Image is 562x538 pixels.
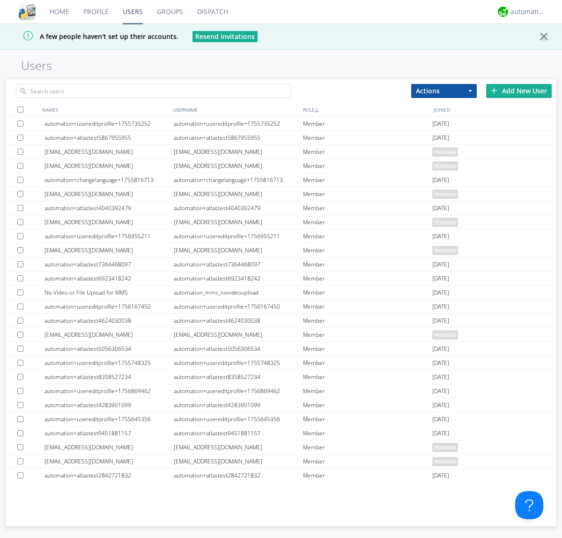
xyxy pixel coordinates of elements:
span: [DATE] [432,117,449,131]
a: [EMAIL_ADDRESS][DOMAIN_NAME][EMAIL_ADDRESS][DOMAIN_NAME]Memberpending [6,328,556,342]
div: automation+atlastest2842721832 [174,469,303,482]
span: [DATE] [432,412,449,426]
div: automation+atlastest9451881157 [174,426,303,440]
div: USERNAME [170,103,301,116]
a: automation+atlastest4040392479automation+atlastest4040392479Member[DATE] [6,201,556,215]
a: [EMAIL_ADDRESS][DOMAIN_NAME][EMAIL_ADDRESS][DOMAIN_NAME]Memberpending [6,215,556,229]
span: [DATE] [432,469,449,483]
div: Member [303,145,432,159]
a: automation+usereditprofile+1755748325automation+usereditprofile+1755748325Member[DATE] [6,356,556,370]
div: Member [303,455,432,468]
div: [EMAIL_ADDRESS][DOMAIN_NAME] [174,440,303,454]
div: [EMAIL_ADDRESS][DOMAIN_NAME] [174,187,303,201]
a: automation+atlastest9451881157automation+atlastest9451881157Member[DATE] [6,426,556,440]
div: automation+atlastest8358527234 [174,370,303,384]
div: Member [303,356,432,370]
div: automation+atlastest4283901099 [174,398,303,412]
span: [DATE] [432,426,449,440]
span: [DATE] [432,300,449,314]
div: Member [303,412,432,426]
span: [DATE] [432,272,449,286]
div: automation+atlastest8358527234 [44,370,174,384]
input: Search users [16,84,291,98]
div: Member [303,426,432,440]
div: automation+changelanguage+1755816713 [44,173,174,187]
a: automation+atlastest7364468097automation+atlastest7364468097Member[DATE] [6,258,556,272]
div: automation+usereditprofile+1756869462 [174,384,303,398]
div: automation+usereditprofile+1756955211 [44,229,174,243]
div: [EMAIL_ADDRESS][DOMAIN_NAME] [44,159,174,173]
div: Member [303,229,432,243]
span: [DATE] [432,173,449,187]
div: automation+usereditprofile+1755645356 [44,412,174,426]
img: cddb5a64eb264b2086981ab96f4c1ba7 [19,3,36,20]
span: [DATE] [432,384,449,398]
div: Member [303,243,432,257]
div: automation+usereditprofile+1756167450 [44,300,174,313]
button: Resend Invitations [192,31,258,42]
span: pending [432,218,458,227]
div: Member [303,328,432,341]
div: automation+atlastest5867955955 [174,131,303,144]
a: automation+atlastest4624030038automation+atlastest4624030038Member[DATE] [6,314,556,328]
div: [EMAIL_ADDRESS][DOMAIN_NAME] [44,440,174,454]
div: Add New User [486,84,552,98]
a: [EMAIL_ADDRESS][DOMAIN_NAME][EMAIL_ADDRESS][DOMAIN_NAME]Memberpending [6,159,556,173]
a: [EMAIL_ADDRESS][DOMAIN_NAME][EMAIL_ADDRESS][DOMAIN_NAME]Memberpending [6,243,556,258]
a: [EMAIL_ADDRESS][DOMAIN_NAME][EMAIL_ADDRESS][DOMAIN_NAME]Memberpending [6,145,556,159]
span: pending [432,443,458,452]
div: Member [303,384,432,398]
iframe: Toggle Customer Support [515,491,543,519]
div: No Video or File Upload for MMS [44,286,174,299]
div: Member [303,272,432,285]
span: [DATE] [432,201,449,215]
a: automation+changelanguage+1755816713automation+changelanguage+1755816713Member[DATE] [6,173,556,187]
span: pending [432,457,458,466]
div: Member [303,469,432,482]
span: [DATE] [432,398,449,412]
div: Member [303,187,432,201]
div: automation_mms_novideoupload [174,286,303,299]
a: automation+usereditprofile+1755735252automation+usereditprofile+1755735252Member[DATE] [6,117,556,131]
div: Member [303,398,432,412]
div: automation+atlas [510,7,546,16]
div: automation+atlastest4624030038 [174,314,303,327]
span: [DATE] [432,342,449,356]
div: [EMAIL_ADDRESS][DOMAIN_NAME] [174,215,303,229]
div: JOINED [431,103,562,116]
div: automation+changelanguage+1755816713 [174,173,303,187]
div: Member [303,131,432,144]
a: [EMAIL_ADDRESS][DOMAIN_NAME][EMAIL_ADDRESS][DOMAIN_NAME]Memberpending [6,187,556,201]
div: automation+usereditprofile+1755735252 [44,117,174,130]
span: pending [432,161,458,171]
div: automation+atlastest6923418242 [44,272,174,285]
a: automation+atlastest6923418242automation+atlastest6923418242Member[DATE] [6,272,556,286]
div: automation+atlastest7364468097 [44,258,174,271]
span: pending [432,147,458,157]
div: [EMAIL_ADDRESS][DOMAIN_NAME] [44,243,174,257]
div: automation+usereditprofile+1756955211 [174,229,303,243]
span: A few people haven't set up their accounts. [7,32,178,41]
div: automation+atlastest5056306534 [174,342,303,356]
div: [EMAIL_ADDRESS][DOMAIN_NAME] [174,455,303,468]
a: automation+atlastest2842721832automation+atlastest2842721832Member[DATE] [6,469,556,483]
div: Member [303,300,432,313]
a: automation+usereditprofile+1755645356automation+usereditprofile+1755645356Member[DATE] [6,412,556,426]
div: NAMES [40,103,170,116]
a: [EMAIL_ADDRESS][DOMAIN_NAME][EMAIL_ADDRESS][DOMAIN_NAME]Memberpending [6,455,556,469]
div: automation+atlastest9451881157 [44,426,174,440]
div: Member [303,370,432,384]
a: automation+atlastest4283901099automation+atlastest4283901099Member[DATE] [6,398,556,412]
img: d2d01cd9b4174d08988066c6d424eccd [498,7,508,17]
a: automation+atlastest5056306534automation+atlastest5056306534Member[DATE] [6,342,556,356]
img: plus.svg [491,87,497,94]
span: pending [432,246,458,255]
div: [EMAIL_ADDRESS][DOMAIN_NAME] [44,455,174,468]
span: [DATE] [432,356,449,370]
div: automation+atlastest6923418242 [174,272,303,285]
a: No Video or File Upload for MMSautomation_mms_novideouploadMember[DATE] [6,286,556,300]
span: pending [432,330,458,340]
div: [EMAIL_ADDRESS][DOMAIN_NAME] [174,328,303,341]
div: automation+usereditprofile+1755735252 [174,117,303,130]
a: automation+atlastest5867955955automation+atlastest5867955955Member[DATE] [6,131,556,145]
